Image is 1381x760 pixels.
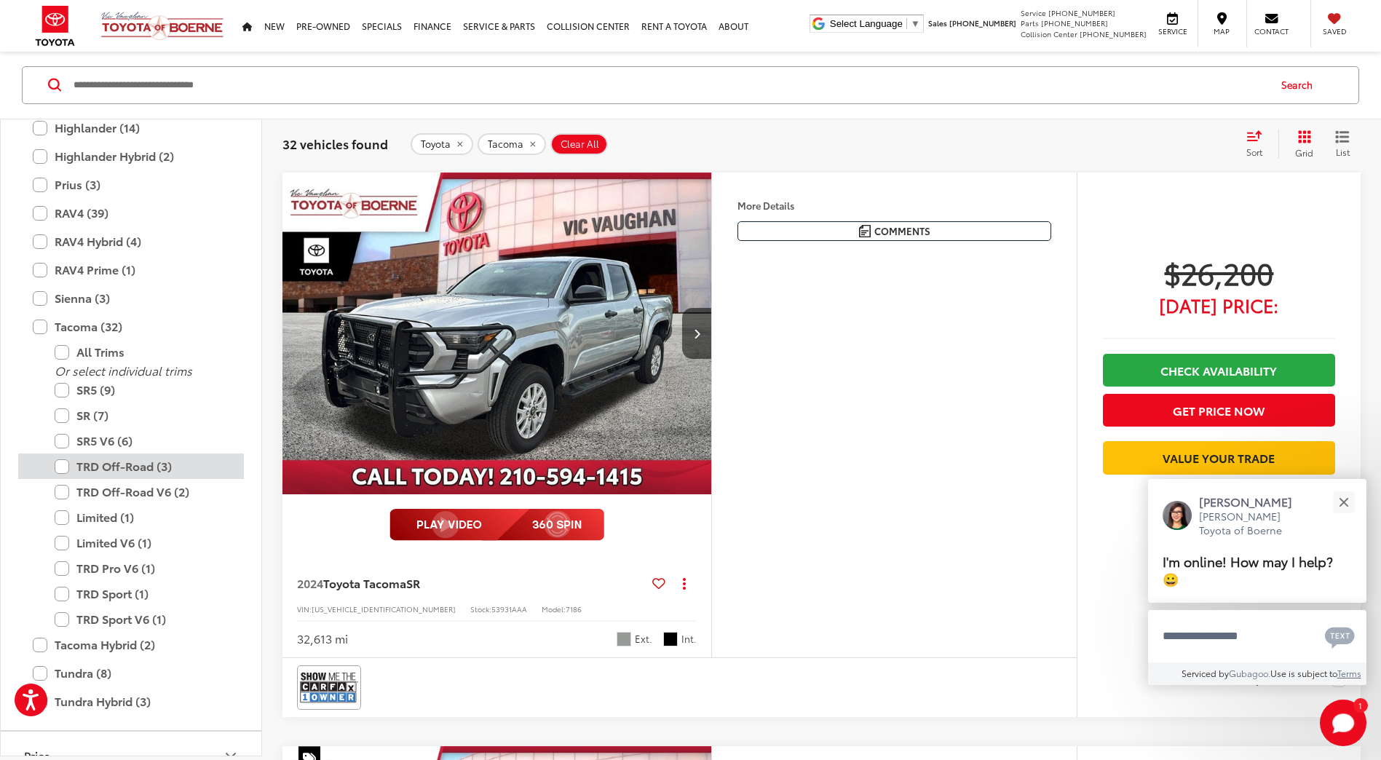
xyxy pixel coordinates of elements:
[1318,26,1350,36] span: Saved
[488,138,523,150] span: Tacoma
[282,135,388,152] span: 32 vehicles found
[1148,479,1366,685] div: Close[PERSON_NAME][PERSON_NAME] Toyota of BoerneI'm online! How may I help? 😀Type your messageCha...
[1320,700,1366,746] svg: Start Chat
[55,480,229,505] label: TRD Off-Road V6 (2)
[1021,28,1077,39] span: Collision Center
[55,340,229,365] label: All Trims
[949,17,1016,28] span: [PHONE_NUMBER]
[33,633,229,658] label: Tacoma Hybrid (2)
[1182,667,1229,679] span: Serviced by
[421,138,451,150] span: Toyota
[1270,667,1337,679] span: Use is subject to
[1199,510,1307,538] p: [PERSON_NAME] Toyota of Boerne
[617,632,631,646] span: Celestial Silver Metallic
[1229,667,1270,679] a: Gubagoo.
[491,603,527,614] span: 53931AAA
[411,133,473,155] button: remove Toyota
[312,603,456,614] span: [US_VEHICLE_IDENTIFICATION_NUMBER]
[1080,28,1147,39] span: [PHONE_NUMBER]
[33,116,229,141] label: Highlander (14)
[1320,700,1366,746] button: Toggle Chat Window
[1021,7,1046,18] span: Service
[1148,610,1366,662] textarea: Type your message
[1358,702,1362,708] span: 1
[100,11,224,41] img: Vic Vaughan Toyota of Boerne
[55,531,229,556] label: Limited V6 (1)
[55,403,229,429] label: SR (7)
[874,224,930,238] span: Comments
[671,570,697,595] button: Actions
[635,632,652,646] span: Ext.
[737,221,1051,241] button: Comments
[297,603,312,614] span: VIN:
[33,258,229,283] label: RAV4 Prime (1)
[1295,146,1313,159] span: Grid
[830,18,903,29] span: Select Language
[55,378,229,403] label: SR5 (9)
[1278,130,1324,159] button: Grid View
[1324,130,1361,159] button: List View
[297,574,323,591] span: 2024
[55,363,192,379] i: Or select individual trims
[33,689,229,715] label: Tundra Hybrid (3)
[1103,254,1335,290] span: $26,200
[1254,26,1289,36] span: Contact
[1239,130,1278,159] button: Select sort value
[1163,551,1333,588] span: I'm online! How may I help? 😀
[282,173,713,496] img: 2024 Toyota Tacoma SR
[561,138,599,150] span: Clear All
[683,577,686,589] span: dropdown dots
[55,582,229,607] label: TRD Sport (1)
[1103,354,1335,387] a: Check Availability
[1335,146,1350,158] span: List
[55,505,229,531] label: Limited (1)
[55,454,229,480] label: TRD Off-Road (3)
[1199,494,1307,510] p: [PERSON_NAME]
[566,603,582,614] span: 7186
[55,607,229,633] label: TRD Sport V6 (1)
[323,574,406,591] span: Toyota Tacoma
[33,286,229,312] label: Sienna (3)
[282,173,713,495] div: 2024 Toyota Tacoma SR 0
[33,201,229,226] label: RAV4 (39)
[33,144,229,170] label: Highlander Hybrid (2)
[33,229,229,255] label: RAV4 Hybrid (4)
[1337,667,1361,679] a: Terms
[1206,26,1238,36] span: Map
[55,556,229,582] label: TRD Pro V6 (1)
[1041,17,1108,28] span: [PHONE_NUMBER]
[33,661,229,686] label: Tundra (8)
[1103,298,1335,312] span: [DATE] Price:
[406,574,420,591] span: SR
[542,603,566,614] span: Model:
[830,18,920,29] a: Select Language​
[1325,625,1355,649] svg: Text
[33,314,229,340] label: Tacoma (32)
[297,630,348,647] div: 32,613 mi
[859,225,871,237] img: Comments
[1021,17,1039,28] span: Parts
[72,68,1267,103] input: Search by Make, Model, or Keyword
[282,173,713,495] a: 2024 Toyota Tacoma SR2024 Toyota Tacoma SR2024 Toyota Tacoma SR2024 Toyota Tacoma SR
[1321,620,1359,652] button: Chat with SMS
[737,200,1051,210] h4: More Details
[1103,441,1335,474] a: Value Your Trade
[1156,26,1189,36] span: Service
[1246,146,1262,158] span: Sort
[1103,394,1335,427] button: Get Price Now
[1048,7,1115,18] span: [PHONE_NUMBER]
[55,429,229,454] label: SR5 V6 (6)
[33,173,229,198] label: Prius (3)
[478,133,546,155] button: remove Tacoma
[470,603,491,614] span: Stock:
[911,18,920,29] span: ▼
[928,17,947,28] span: Sales
[681,632,697,646] span: Int.
[1328,486,1359,518] button: Close
[1267,67,1334,103] button: Search
[297,575,646,591] a: 2024Toyota TacomaSR
[550,133,608,155] button: Clear All
[389,509,604,541] img: full motion video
